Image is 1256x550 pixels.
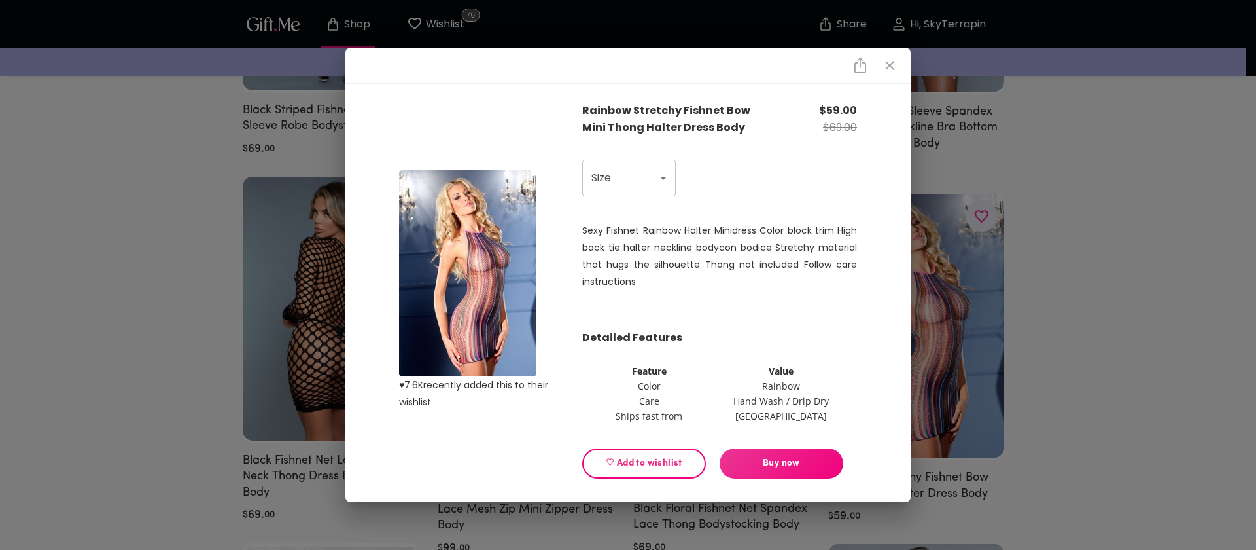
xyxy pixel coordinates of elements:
[879,54,901,77] button: close
[593,456,695,471] span: ♡ Add to wishlist
[849,55,871,77] button: close
[582,449,706,479] button: ♡ Add to wishlist
[716,409,846,423] td: [GEOGRAPHIC_DATA]
[716,364,846,378] th: Value
[720,456,843,471] span: Buy now
[582,222,857,290] p: Sexy Fishnet Rainbow Halter Minidress Color block trim High back tie halter neckline bodycon bodi...
[716,379,846,393] td: Rainbow
[399,376,582,411] p: ♥ 7.6K recently added this to their wishlist
[584,409,714,423] td: Ships fast from
[775,102,857,119] p: $ 59.00
[399,170,536,376] img: product image
[775,119,857,136] p: $ 69.00
[584,364,714,378] th: Feature
[582,102,775,136] p: Rainbow Stretchy Fishnet Bow Mini Thong Halter Dress Body
[720,449,843,479] button: Buy now
[584,394,714,408] td: Care
[584,379,714,393] td: Color
[716,394,846,408] td: Hand Wash / Drip Dry
[582,329,857,346] p: Detailed Features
